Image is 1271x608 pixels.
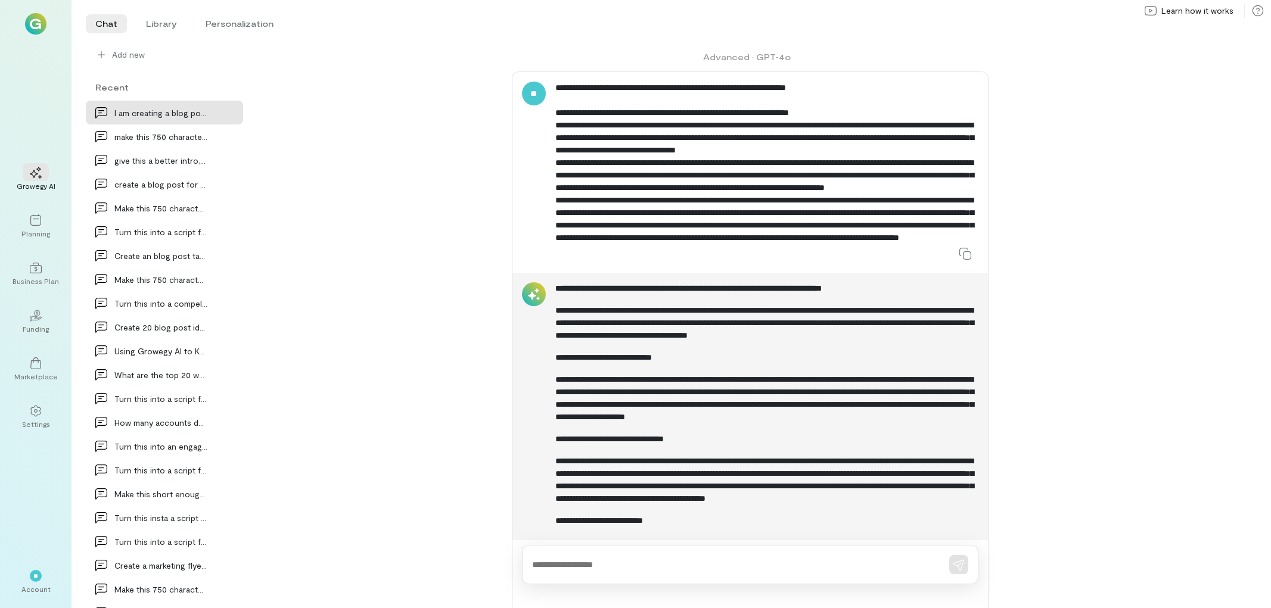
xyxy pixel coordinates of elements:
div: create a blog post for Growegy, Inc. (Everything… [114,178,207,191]
a: Marketplace [14,348,57,391]
span: Learn how it works [1161,5,1233,17]
li: Chat [86,14,127,33]
div: How many accounts do I need to build a business c… [114,416,207,429]
div: Create an blog post targeting Small Business Owne… [114,250,207,262]
span: Add new [112,49,234,61]
div: make this 750 characters or less: A business plan… [114,130,207,143]
div: Turn this into a script for a Facebook Reel targe… [114,226,207,238]
div: Recent [86,81,243,93]
div: What are the top 20 ways small business owners ca… [114,369,207,381]
div: Business Plan [13,276,59,286]
div: I am creating a blog post and a social media reel… [114,107,207,119]
div: Make this 750 characters or less and remove the e… [114,202,207,214]
div: Settings [22,419,50,429]
a: Growegy AI [14,157,57,200]
div: Turn this insta a script for an instagram reel:… [114,512,207,524]
a: Business Plan [14,252,57,295]
li: Personalization [196,14,283,33]
div: Turn this into a compelling Reel script targeting… [114,297,207,310]
div: Turn this into a script for an Instagram Reel: W… [114,464,207,476]
div: Marketplace [14,372,58,381]
li: Library [136,14,187,33]
div: Account [21,584,51,594]
div: Funding [23,324,49,333]
div: Create 20 blog post ideas for Growegy, Inc. (Grow… [114,321,207,333]
div: Turn this into an engaging script for a social me… [114,440,207,453]
div: Turn this into a script for a facebook reel: Cur… [114,392,207,405]
a: Planning [14,205,57,248]
a: Funding [14,300,57,343]
div: Make this short enough for a quarter page flyer:… [114,488,207,500]
div: Create a marketing flyer for the company Re-Leash… [114,559,207,572]
div: Make this 750 characters or less without missing… [114,273,207,286]
div: Planning [21,229,50,238]
div: Using Growegy AI to Keep You Moving [114,345,207,357]
div: Growegy AI [17,181,55,191]
div: Make this 750 characters or less: Paying Before… [114,583,207,595]
div: Turn this into a script for a facebook reel: Wha… [114,535,207,548]
div: give this a better intro, it will be a script for… [114,154,207,167]
a: Settings [14,395,57,438]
